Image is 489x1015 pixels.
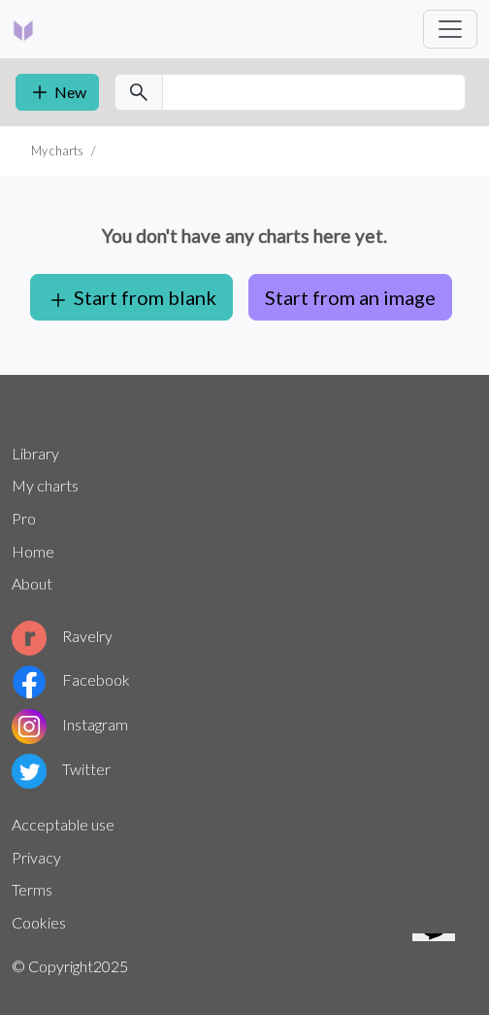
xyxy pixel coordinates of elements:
a: About [12,574,52,592]
a: Privacy [12,848,61,866]
a: Start from an image [241,286,460,304]
a: Twitter [12,760,111,778]
img: Facebook logo [12,664,47,699]
a: Terms [12,880,52,898]
a: Pro [12,509,36,527]
img: Ravelry logo [12,621,47,656]
img: Twitter logo [12,754,47,789]
a: Acceptable use [12,815,114,833]
a: My charts [12,476,79,494]
a: Ravelry [12,626,113,645]
span: search [127,79,150,106]
button: Start from an image [248,274,452,321]
img: Instagram logo [12,709,47,744]
span: add [28,79,51,106]
span: add [47,287,70,314]
iframe: chat widget [405,933,470,996]
p: © Copyright 2025 [12,955,477,978]
button: Toggle navigation [423,10,477,49]
a: Facebook [12,670,130,689]
a: Library [12,444,59,462]
a: Instagram [12,715,128,733]
button: New [16,74,99,111]
button: Start from blank [30,274,233,321]
li: My charts [31,142,83,160]
a: Home [12,542,54,560]
a: Cookies [12,913,66,931]
img: Logo [12,18,35,42]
